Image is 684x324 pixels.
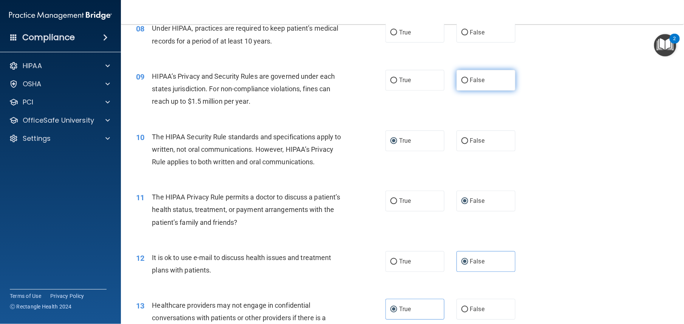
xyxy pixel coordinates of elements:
input: False [461,307,468,313]
p: Settings [23,134,51,143]
a: OfficeSafe University [9,116,110,125]
a: PCI [9,98,110,107]
p: OSHA [23,79,42,89]
span: True [399,77,411,84]
input: True [390,78,397,84]
span: HIPAA’s Privacy and Security Rules are governed under each states jurisdiction. For non-complianc... [152,72,335,105]
a: HIPAA [9,61,110,70]
span: True [399,137,411,145]
span: True [399,306,411,313]
span: 09 [136,72,144,81]
input: False [461,30,468,36]
input: False [461,78,468,84]
p: HIPAA [23,61,42,70]
span: True [399,258,411,265]
span: 11 [136,193,144,202]
span: False [470,29,485,36]
h4: Compliance [22,32,75,43]
span: True [399,198,411,205]
div: 2 [673,39,676,48]
span: False [470,198,485,205]
input: True [390,139,397,144]
a: OSHA [9,79,110,89]
span: False [470,258,485,265]
span: The HIPAA Security Rule standards and specifications apply to written, not oral communications. H... [152,133,341,166]
input: True [390,259,397,265]
input: True [390,30,397,36]
span: It is ok to use e-mail to discuss health issues and treatment plans with patients. [152,254,331,274]
span: 08 [136,24,144,33]
p: PCI [23,98,33,107]
span: Under HIPAA, practices are required to keep patient’s medical records for a period of at least 10... [152,24,339,45]
input: False [461,199,468,204]
span: True [399,29,411,36]
a: Terms of Use [10,292,41,300]
span: 10 [136,133,144,142]
a: Privacy Policy [50,292,84,300]
button: Open Resource Center, 2 new notifications [654,34,676,56]
span: 13 [136,301,144,310]
span: 12 [136,254,144,263]
span: False [470,306,485,313]
span: The HIPAA Privacy Rule permits a doctor to discuss a patient’s health status, treatment, or payme... [152,193,340,226]
img: PMB logo [9,8,112,23]
p: OfficeSafe University [23,116,94,125]
input: False [461,259,468,265]
input: True [390,199,397,204]
span: False [470,77,485,84]
input: False [461,139,468,144]
span: False [470,137,485,145]
input: True [390,307,397,313]
span: Ⓒ Rectangle Health 2024 [10,303,72,310]
a: Settings [9,134,110,143]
